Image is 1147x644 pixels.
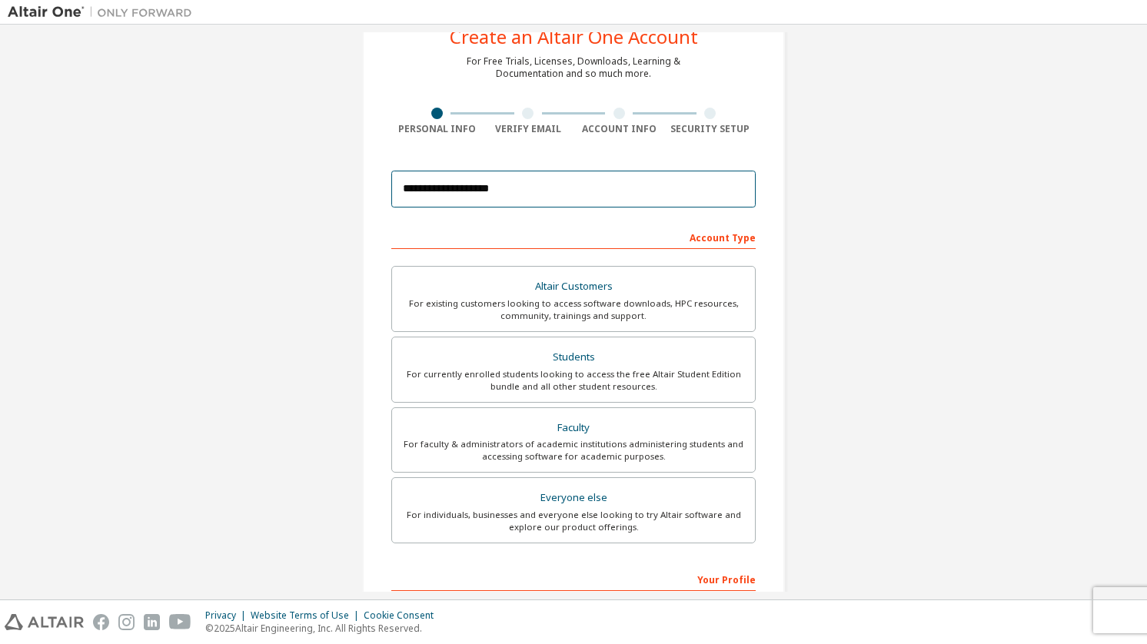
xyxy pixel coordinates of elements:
[391,566,756,591] div: Your Profile
[144,614,160,630] img: linkedin.svg
[251,609,364,622] div: Website Terms of Use
[93,614,109,630] img: facebook.svg
[401,438,746,463] div: For faculty & administrators of academic institutions administering students and accessing softwa...
[401,417,746,439] div: Faculty
[401,276,746,297] div: Altair Customers
[364,609,443,622] div: Cookie Consent
[401,487,746,509] div: Everyone else
[8,5,200,20] img: Altair One
[205,609,251,622] div: Privacy
[5,614,84,630] img: altair_logo.svg
[401,297,746,322] div: For existing customers looking to access software downloads, HPC resources, community, trainings ...
[665,123,756,135] div: Security Setup
[169,614,191,630] img: youtube.svg
[573,123,665,135] div: Account Info
[450,28,698,46] div: Create an Altair One Account
[391,224,756,249] div: Account Type
[401,509,746,533] div: For individuals, businesses and everyone else looking to try Altair software and explore our prod...
[467,55,680,80] div: For Free Trials, Licenses, Downloads, Learning & Documentation and so much more.
[391,123,483,135] div: Personal Info
[401,368,746,393] div: For currently enrolled students looking to access the free Altair Student Edition bundle and all ...
[483,123,574,135] div: Verify Email
[401,347,746,368] div: Students
[205,622,443,635] p: © 2025 Altair Engineering, Inc. All Rights Reserved.
[118,614,135,630] img: instagram.svg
